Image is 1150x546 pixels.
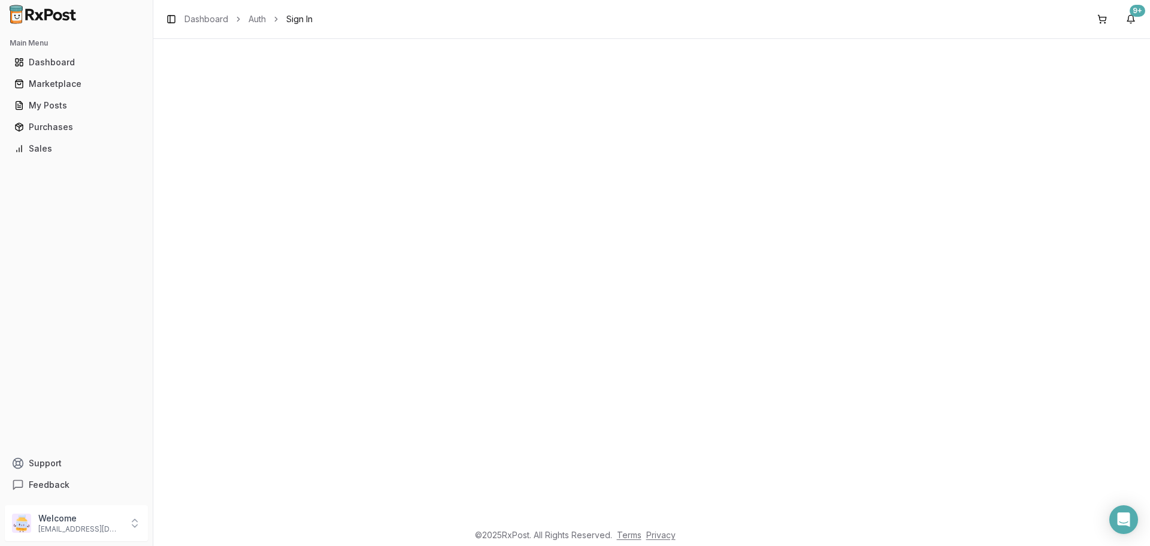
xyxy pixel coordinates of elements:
[10,138,143,159] a: Sales
[5,5,81,24] img: RxPost Logo
[5,139,148,158] button: Sales
[14,56,138,68] div: Dashboard
[10,38,143,48] h2: Main Menu
[10,116,143,138] a: Purchases
[10,52,143,73] a: Dashboard
[38,512,122,524] p: Welcome
[14,143,138,155] div: Sales
[14,121,138,133] div: Purchases
[646,530,676,540] a: Privacy
[29,479,69,491] span: Feedback
[184,13,228,25] a: Dashboard
[1109,505,1138,534] div: Open Intercom Messenger
[617,530,641,540] a: Terms
[38,524,122,534] p: [EMAIL_ADDRESS][DOMAIN_NAME]
[12,514,31,533] img: User avatar
[10,73,143,95] a: Marketplace
[286,13,313,25] span: Sign In
[5,453,148,474] button: Support
[10,95,143,116] a: My Posts
[5,74,148,93] button: Marketplace
[5,96,148,115] button: My Posts
[1130,5,1145,17] div: 9+
[1121,10,1140,29] button: 9+
[14,99,138,111] div: My Posts
[5,53,148,72] button: Dashboard
[5,474,148,496] button: Feedback
[249,13,266,25] a: Auth
[5,117,148,137] button: Purchases
[184,13,313,25] nav: breadcrumb
[14,78,138,90] div: Marketplace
